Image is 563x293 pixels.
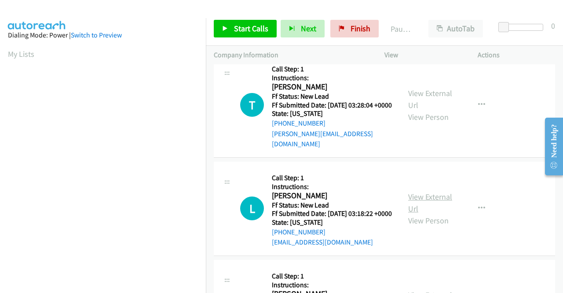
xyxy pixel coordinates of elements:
[428,20,483,37] button: AutoTab
[240,197,264,220] div: The call is yet to be attempted
[503,24,543,31] div: Delay between calls (in seconds)
[8,49,34,59] a: My Lists
[240,93,264,117] h1: T
[408,112,449,122] a: View Person
[351,23,370,33] span: Finish
[240,197,264,220] h1: L
[272,218,392,227] h5: State: [US_STATE]
[272,201,392,210] h5: Ff Status: New Lead
[272,119,325,127] a: [PHONE_NUMBER]
[538,111,563,182] iframe: Resource Center
[551,20,555,32] div: 0
[478,50,555,60] p: Actions
[272,228,325,236] a: [PHONE_NUMBER]
[214,50,369,60] p: Company Information
[8,30,198,41] div: Dialing Mode: Power |
[71,31,122,39] a: Switch to Preview
[408,215,449,226] a: View Person
[272,238,373,246] a: [EMAIL_ADDRESS][DOMAIN_NAME]
[272,65,392,74] h5: Call Step: 1
[272,191,389,201] h2: [PERSON_NAME]
[272,281,392,289] h5: Instructions:
[384,50,462,60] p: View
[272,74,392,82] h5: Instructions:
[214,20,277,37] a: Start Calls
[408,192,452,214] a: View External Url
[234,23,268,33] span: Start Calls
[272,272,392,281] h5: Call Step: 1
[272,109,392,118] h5: State: [US_STATE]
[272,209,392,218] h5: Ff Submitted Date: [DATE] 03:18:22 +0000
[272,130,373,148] a: [PERSON_NAME][EMAIL_ADDRESS][DOMAIN_NAME]
[408,88,452,110] a: View External Url
[330,20,379,37] a: Finish
[281,20,325,37] button: Next
[240,93,264,117] div: The call is yet to be attempted
[272,92,392,101] h5: Ff Status: New Lead
[272,174,392,182] h5: Call Step: 1
[391,23,413,35] p: Paused
[272,182,392,191] h5: Instructions:
[272,101,392,110] h5: Ff Submitted Date: [DATE] 03:28:04 +0000
[272,82,389,92] h2: [PERSON_NAME]
[301,23,316,33] span: Next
